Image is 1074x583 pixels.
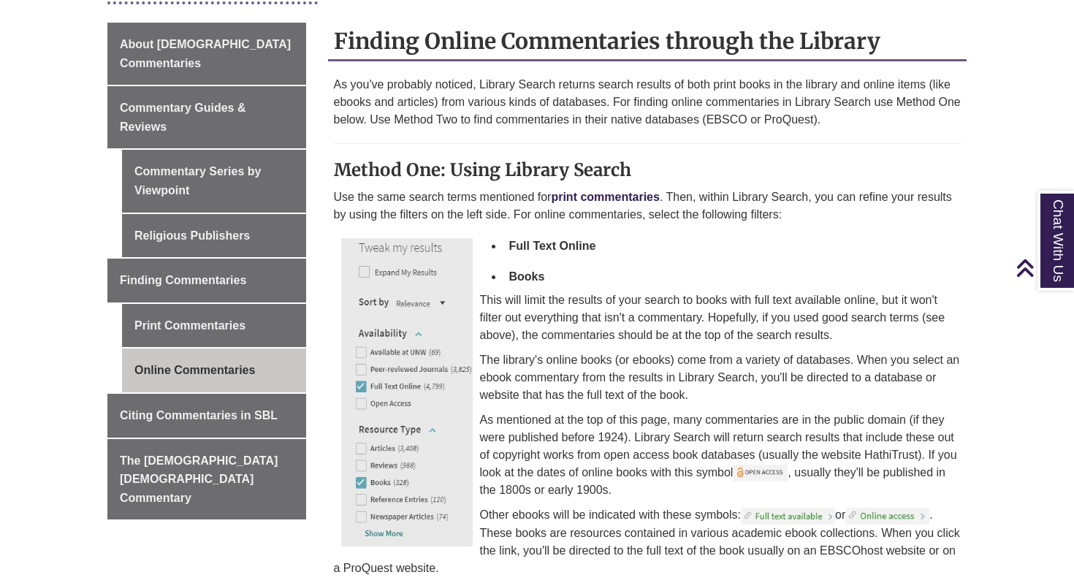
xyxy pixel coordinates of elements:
[334,188,961,224] p: Use the same search terms mentioned for . Then, within Library Search, you can refine your result...
[1016,258,1070,278] a: Back to Top
[107,23,306,519] div: Guide Page Menu
[122,304,306,348] a: Print Commentaries
[334,159,631,181] strong: Method One: Using Library Search
[122,150,306,212] a: Commentary Series by Viewpoint
[107,23,306,85] a: About [DEMOGRAPHIC_DATA] Commentaries
[334,76,961,129] p: As you've probably noticed, Library Search returns search results of both print books in the libr...
[509,240,596,252] strong: Full Text Online
[551,191,659,203] a: print commentaries
[120,38,291,69] span: About [DEMOGRAPHIC_DATA] Commentaries
[328,23,967,61] h2: Finding Online Commentaries through the Library
[122,214,306,258] a: Religious Publishers
[107,439,306,520] a: The [DEMOGRAPHIC_DATA] [DEMOGRAPHIC_DATA] Commentary
[480,291,961,344] p: This will limit the results of your search to books with full text available online, but it won't...
[120,409,278,422] span: Citing Commentaries in SBL
[120,274,246,286] span: Finding Commentaries
[509,270,545,283] strong: Books
[120,454,278,504] span: The [DEMOGRAPHIC_DATA] [DEMOGRAPHIC_DATA] Commentary
[122,348,306,392] a: Online Commentaries
[480,351,961,404] p: The library's online books (or ebooks) come from a variety of databases. When you select an ebook...
[334,506,961,576] p: Other ebooks will be indicated with these symbols: or . These books are resources contained in va...
[480,411,961,499] p: As mentioned at the top of this page, many commentaries are in the public domain (if they were pu...
[120,102,245,133] span: Commentary Guides & Reviews
[107,86,306,148] a: Commentary Guides & Reviews
[107,394,306,438] a: Citing Commentaries in SBL
[107,259,306,302] a: Finding Commentaries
